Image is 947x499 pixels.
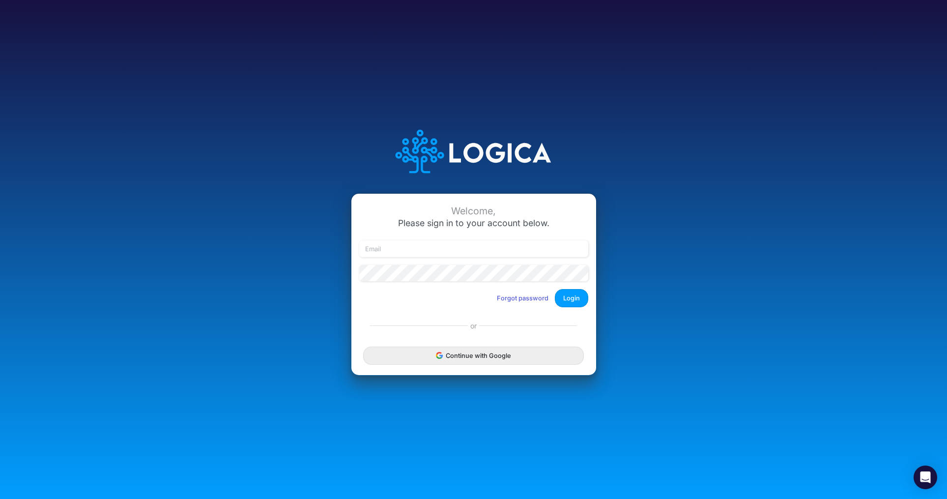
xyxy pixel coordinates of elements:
[359,240,588,257] input: Email
[555,289,588,307] button: Login
[490,290,555,306] button: Forgot password
[398,218,549,228] span: Please sign in to your account below.
[359,205,588,217] div: Welcome,
[363,347,583,365] button: Continue with Google
[914,466,937,489] div: Open Intercom Messenger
